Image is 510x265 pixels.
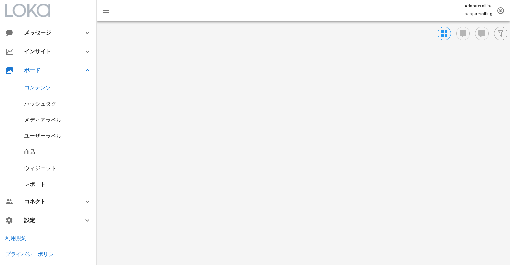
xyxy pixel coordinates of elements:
[24,84,51,91] a: コンテンツ
[5,251,59,257] a: プライバシーポリシー
[24,101,56,107] a: ハッシュタグ
[24,117,62,123] a: メディアラベル
[24,217,75,223] div: 設定
[465,3,493,9] p: Adaptretailing
[24,149,35,155] a: 商品
[5,235,27,241] a: 利用規約
[24,133,62,139] a: ユーザーラベル
[24,181,46,187] a: レポート
[24,48,75,55] div: インサイト
[24,67,75,73] div: ボード
[465,11,493,17] p: adaptretailing
[24,29,69,36] div: メッセージ
[24,198,75,205] div: コネクト
[24,165,56,171] a: ウィジェット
